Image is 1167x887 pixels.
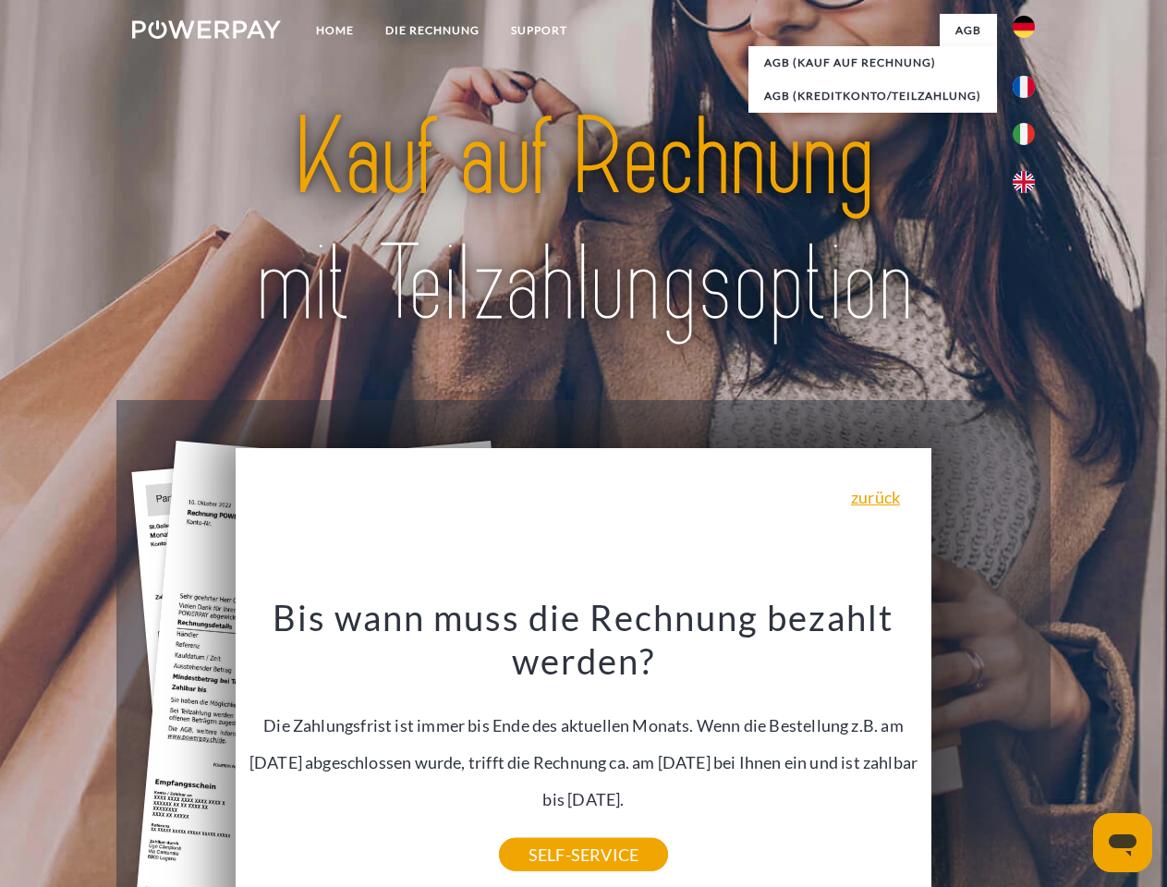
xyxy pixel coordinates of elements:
[247,595,921,684] h3: Bis wann muss die Rechnung bezahlt werden?
[748,79,997,113] a: AGB (Kreditkonto/Teilzahlung)
[940,14,997,47] a: agb
[1013,16,1035,38] img: de
[748,46,997,79] a: AGB (Kauf auf Rechnung)
[370,14,495,47] a: DIE RECHNUNG
[1013,171,1035,193] img: en
[495,14,583,47] a: SUPPORT
[1013,123,1035,145] img: it
[132,20,281,39] img: logo-powerpay-white.svg
[176,89,991,354] img: title-powerpay_de.svg
[499,838,668,871] a: SELF-SERVICE
[1013,76,1035,98] img: fr
[247,595,921,855] div: Die Zahlungsfrist ist immer bis Ende des aktuellen Monats. Wenn die Bestellung z.B. am [DATE] abg...
[851,489,900,505] a: zurück
[300,14,370,47] a: Home
[1093,813,1152,872] iframe: Schaltfläche zum Öffnen des Messaging-Fensters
